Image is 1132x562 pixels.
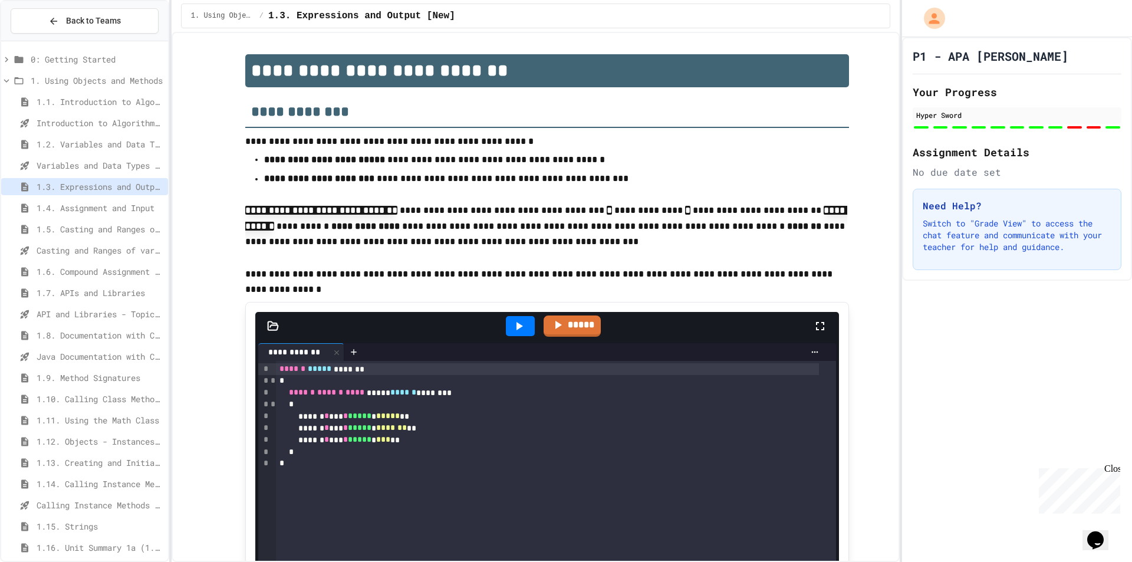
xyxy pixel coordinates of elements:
span: 1.10. Calling Class Methods [37,393,163,405]
iframe: chat widget [1082,515,1120,550]
div: My Account [911,5,948,32]
h2: Your Progress [913,84,1121,100]
span: 1.12. Objects - Instances of Classes [37,435,163,448]
span: Variables and Data Types - Quiz [37,159,163,172]
div: Hyper Sword [916,110,1118,120]
button: Back to Teams [11,8,159,34]
p: Switch to "Grade View" to access the chat feature and communicate with your teacher for help and ... [923,218,1111,253]
span: 1.5. Casting and Ranges of Values [37,223,163,235]
span: 1.4. Assignment and Input [37,202,163,214]
span: Casting and Ranges of variables - Quiz [37,244,163,257]
span: 1. Using Objects and Methods [31,74,163,87]
span: API and Libraries - Topic 1.7 [37,308,163,320]
div: Chat with us now!Close [5,5,81,75]
span: 1.15. Strings [37,520,163,533]
h3: Need Help? [923,199,1111,213]
h2: Assignment Details [913,144,1121,160]
span: 0: Getting Started [31,53,163,65]
span: 1.14. Calling Instance Methods [37,478,163,490]
span: 1.3. Expressions and Output [New] [37,180,163,193]
span: 1.11. Using the Math Class [37,414,163,426]
div: No due date set [913,165,1121,179]
span: 1.3. Expressions and Output [New] [268,9,455,23]
span: 1.1. Introduction to Algorithms, Programming, and Compilers [37,96,163,108]
span: Back to Teams [66,15,121,27]
span: Java Documentation with Comments - Topic 1.8 [37,350,163,363]
span: 1.7. APIs and Libraries [37,287,163,299]
span: 1.16. Unit Summary 1a (1.1-1.6) [37,541,163,554]
span: 1. Using Objects and Methods [191,11,255,21]
span: 1.9. Method Signatures [37,372,163,384]
span: 1.6. Compound Assignment Operators [37,265,163,278]
span: Introduction to Algorithms, Programming, and Compilers [37,117,163,129]
span: / [259,11,264,21]
span: 1.2. Variables and Data Types [37,138,163,150]
span: 1.13. Creating and Initializing Objects: Constructors [37,456,163,469]
h1: P1 - APA [PERSON_NAME] [913,48,1068,64]
iframe: chat widget [1034,464,1120,514]
span: Calling Instance Methods - Topic 1.14 [37,499,163,511]
span: 1.8. Documentation with Comments and Preconditions [37,329,163,341]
